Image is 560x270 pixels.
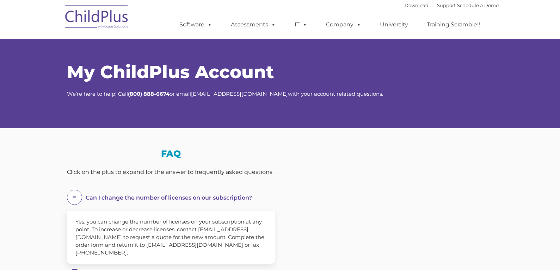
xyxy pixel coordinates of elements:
[437,2,456,8] a: Support
[224,18,283,32] a: Assessments
[86,194,252,201] span: Can I change the number of licenses on our subscription?
[172,18,219,32] a: Software
[67,61,274,83] span: My ChildPlus Account
[67,149,275,158] h3: FAQ
[373,18,415,32] a: University
[457,2,499,8] a: Schedule A Demo
[405,2,429,8] a: Download
[288,18,314,32] a: IT
[130,90,170,97] strong: 800) 888-6674
[405,2,499,8] font: |
[191,90,288,97] a: [EMAIL_ADDRESS][DOMAIN_NAME]
[420,18,487,32] a: Training Scramble!!
[128,90,130,97] strong: (
[67,211,275,264] div: Yes, you can change the number of licenses on your subscription at any point. To increase or decr...
[319,18,368,32] a: Company
[62,0,132,36] img: ChildPlus by Procare Solutions
[67,167,275,177] div: Click on the plus to expand for the answer to frequently asked questions.
[67,90,383,97] span: We’re here to help! Call or email with your account related questions.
